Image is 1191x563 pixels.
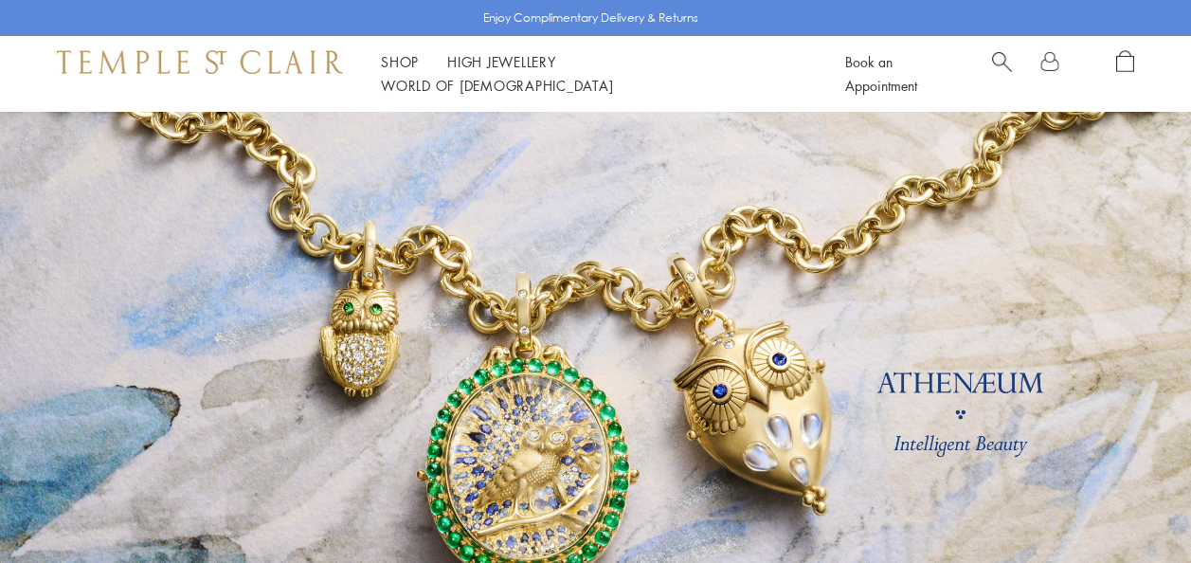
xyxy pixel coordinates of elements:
a: Search [992,50,1012,98]
a: Book an Appointment [845,52,917,95]
a: High JewelleryHigh Jewellery [447,52,556,71]
nav: Main navigation [381,50,803,98]
a: ShopShop [381,52,419,71]
p: Enjoy Complimentary Delivery & Returns [483,9,698,27]
img: Temple St. Clair [57,50,343,73]
a: Open Shopping Bag [1116,50,1134,98]
a: World of [DEMOGRAPHIC_DATA]World of [DEMOGRAPHIC_DATA] [381,76,613,95]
